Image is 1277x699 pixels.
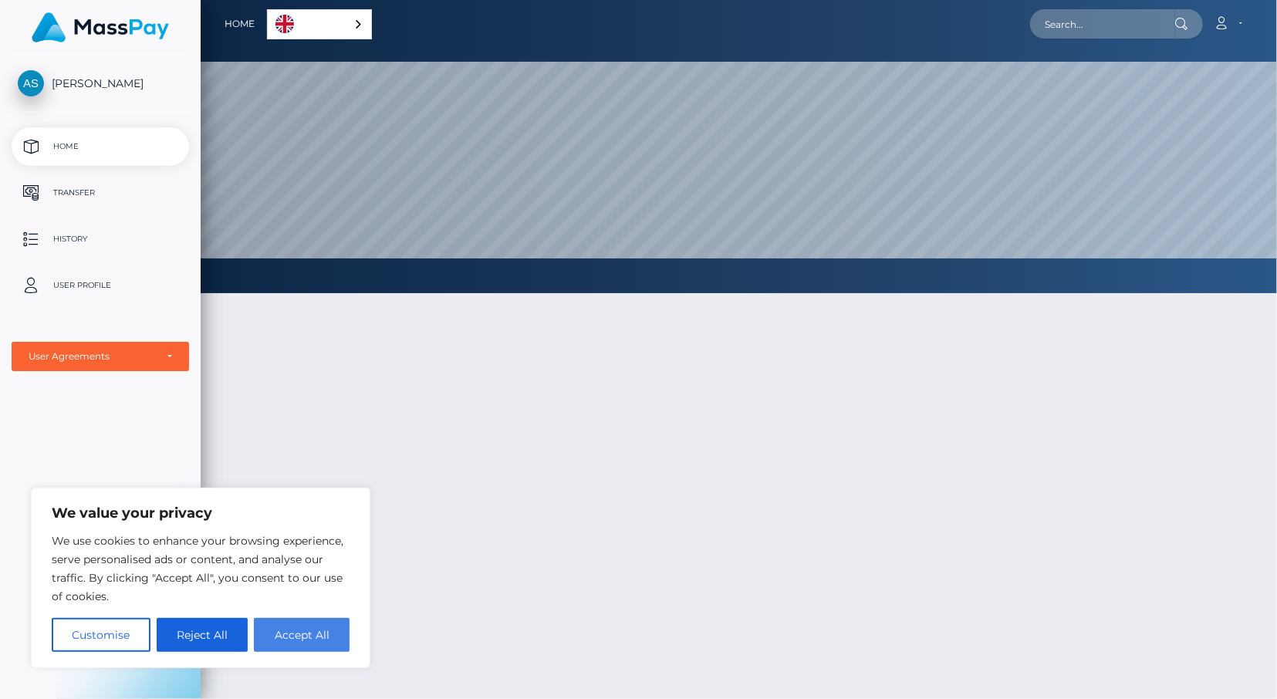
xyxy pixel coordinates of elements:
span: [PERSON_NAME] [12,76,189,90]
img: MassPay [32,12,169,42]
a: Home [225,8,255,40]
a: English [268,10,371,39]
input: Search... [1030,9,1175,39]
p: Transfer [18,181,183,204]
p: Home [18,135,183,158]
div: Language [267,9,372,39]
p: We use cookies to enhance your browsing experience, serve personalised ads or content, and analys... [52,532,350,606]
p: History [18,228,183,251]
button: Customise [52,618,150,652]
a: Home [12,127,189,166]
div: User Agreements [29,350,155,363]
aside: Language selected: English [267,9,372,39]
a: Transfer [12,174,189,212]
a: User Profile [12,266,189,305]
button: User Agreements [12,342,189,371]
p: User Profile [18,274,183,297]
button: Reject All [157,618,248,652]
button: Accept All [254,618,350,652]
p: We value your privacy [52,504,350,522]
a: History [12,220,189,258]
div: We value your privacy [31,488,370,668]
